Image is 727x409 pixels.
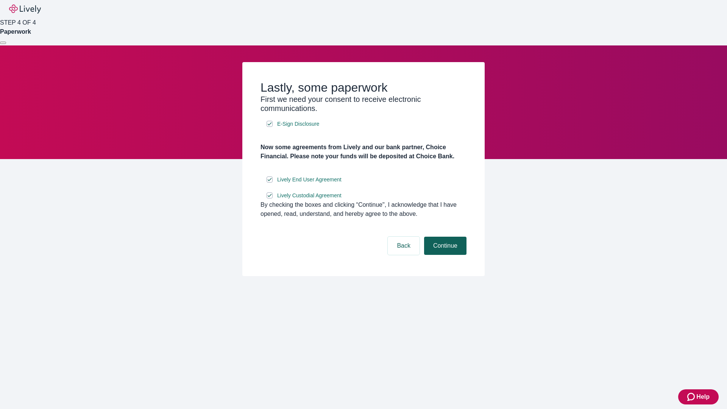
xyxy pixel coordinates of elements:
button: Zendesk support iconHelp [678,389,719,404]
span: E-Sign Disclosure [277,120,319,128]
svg: Zendesk support icon [687,392,696,401]
span: Lively Custodial Agreement [277,192,342,200]
img: Lively [9,5,41,14]
a: e-sign disclosure document [276,119,321,129]
h2: Lastly, some paperwork [261,80,466,95]
div: By checking the boxes and clicking “Continue", I acknowledge that I have opened, read, understand... [261,200,466,219]
button: Back [388,237,420,255]
button: Continue [424,237,466,255]
span: Help [696,392,710,401]
h4: Now some agreements from Lively and our bank partner, Choice Financial. Please note your funds wi... [261,143,466,161]
h3: First we need your consent to receive electronic communications. [261,95,466,113]
span: Lively End User Agreement [277,176,342,184]
a: e-sign disclosure document [276,191,343,200]
a: e-sign disclosure document [276,175,343,184]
